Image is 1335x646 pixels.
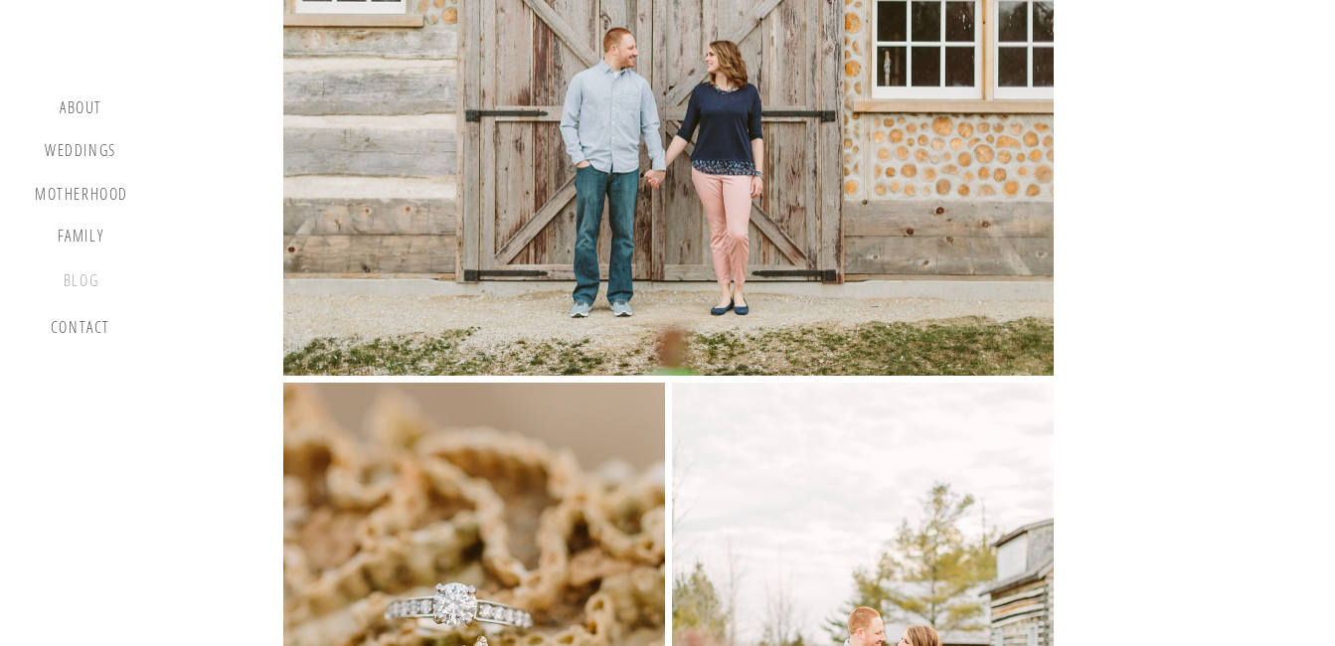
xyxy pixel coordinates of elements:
[52,98,110,122] a: about
[43,141,118,166] a: Weddings
[35,185,128,207] a: motherhood
[52,271,110,299] a: blog
[43,227,118,252] a: Family
[47,318,114,345] a: contact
